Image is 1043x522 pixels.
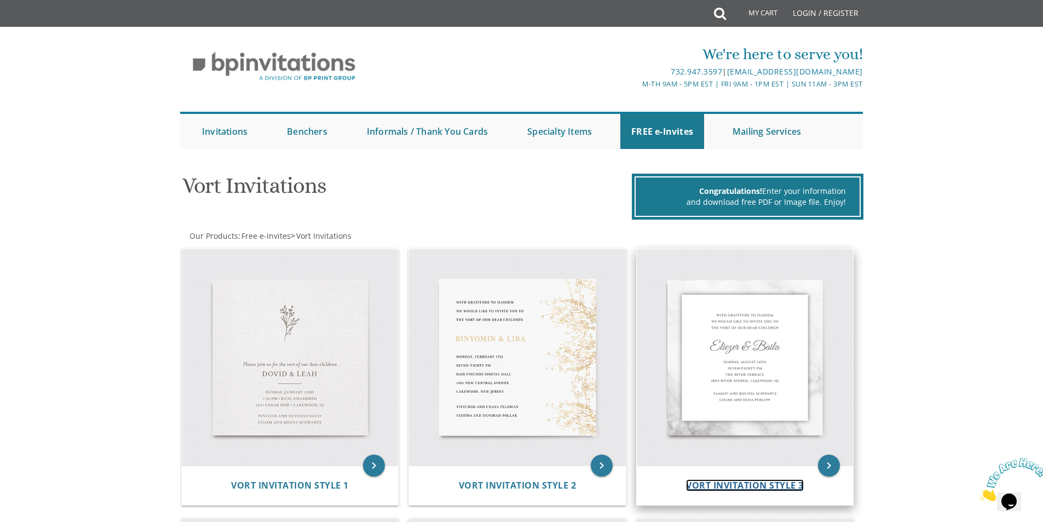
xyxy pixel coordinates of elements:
a: Free e-Invites [240,231,291,241]
span: > [291,231,351,241]
span: Congratulations! [699,186,762,196]
div: | [408,65,863,78]
div: M-Th 9am - 5pm EST | Fri 9am - 1pm EST | Sun 11am - 3pm EST [408,78,863,90]
img: Vort Invitation Style 2 [409,249,626,466]
a: [EMAIL_ADDRESS][DOMAIN_NAME] [727,66,863,77]
a: keyboard_arrow_right [818,455,840,477]
img: BP Invitation Loft [180,44,368,89]
h1: Vort Invitations [182,174,629,206]
a: My Cart [725,1,785,28]
span: Free e-Invites [241,231,291,241]
a: Vort Invitation Style 1 [231,480,349,491]
a: Informals / Thank You Cards [356,114,499,149]
a: Vort Invitation Style 2 [459,480,577,491]
a: Vort Invitation Style 3 [686,480,804,491]
a: FREE e-Invites [620,114,704,149]
div: We're here to serve you! [408,43,863,65]
span: Vort Invitation Style 2 [459,479,577,491]
div: and download free PDF or Image file. Enjoy! [649,197,846,208]
a: Invitations [191,114,258,149]
img: Vort Invitation Style 1 [182,249,399,466]
div: : [180,231,522,242]
a: Vort Invitations [295,231,351,241]
a: Mailing Services [722,114,812,149]
a: keyboard_arrow_right [363,455,385,477]
img: Chat attention grabber [4,4,72,48]
img: Vort Invitation Style 3 [637,249,854,466]
span: Vort Invitations [296,231,351,241]
span: Vort Invitation Style 1 [231,479,349,491]
a: Our Products [188,231,238,241]
a: 732.947.3597 [671,66,722,77]
a: Benchers [276,114,338,149]
div: Enter your information [649,186,846,197]
span: Vort Invitation Style 3 [686,479,804,491]
iframe: chat widget [975,454,1043,506]
a: Specialty Items [516,114,603,149]
a: keyboard_arrow_right [591,455,613,477]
